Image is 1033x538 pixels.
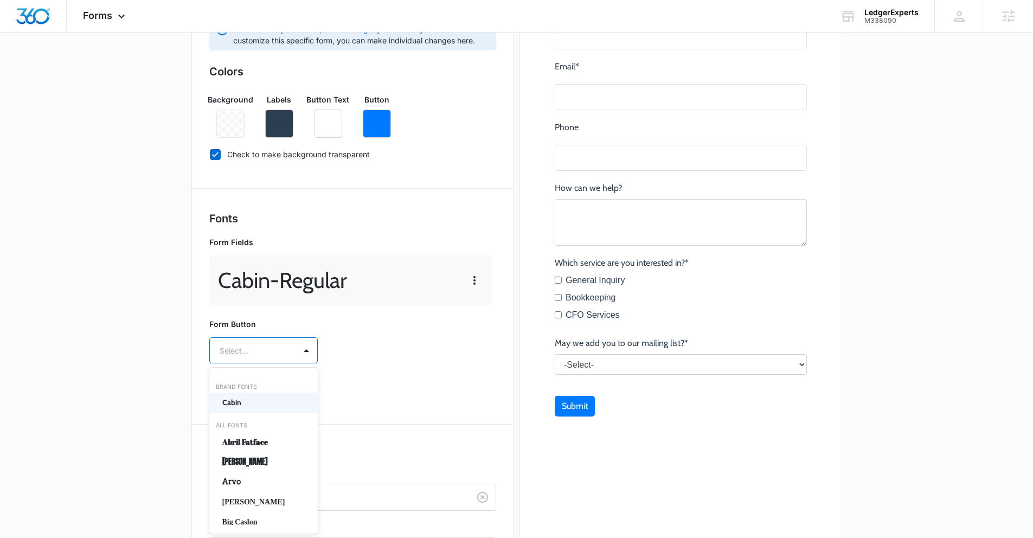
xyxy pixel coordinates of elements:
label: CFO Services [11,309,65,322]
p: Cabin [222,397,303,408]
div: Brand Fonts [209,383,318,392]
label: Button Style [214,468,501,479]
p: Big Caslon [222,516,303,528]
button: Remove [265,110,293,138]
div: account id [864,17,919,24]
p: Abril Fatface [222,436,303,447]
p: Form Fields [209,236,492,248]
div: account name [864,8,919,17]
span: Forms [83,10,112,21]
p: Form Button [209,318,318,330]
button: Clear [474,489,491,506]
label: General Inquiry [11,274,70,287]
h3: Fonts [209,210,496,227]
button: Remove [314,110,342,138]
p: Cabin - Regular [218,264,347,297]
button: Remove [363,110,391,138]
h3: Button [209,446,496,463]
div: All Fonts [209,421,318,430]
p: [PERSON_NAME] [222,496,303,508]
p: Labels [267,94,291,105]
p: Arvo [222,476,303,488]
span: Submit [7,401,33,412]
h3: Colors [209,63,496,80]
span: Forms inherit your by default. If you need to customize this specific form, you can make individu... [233,23,490,46]
p: Button [364,94,389,105]
label: Check to make background transparent [209,149,496,160]
label: Button Shape [214,522,501,533]
p: Background [208,94,253,105]
p: [PERSON_NAME] [222,456,303,467]
label: Bookkeeping [11,292,61,305]
p: Button Text [306,94,349,105]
